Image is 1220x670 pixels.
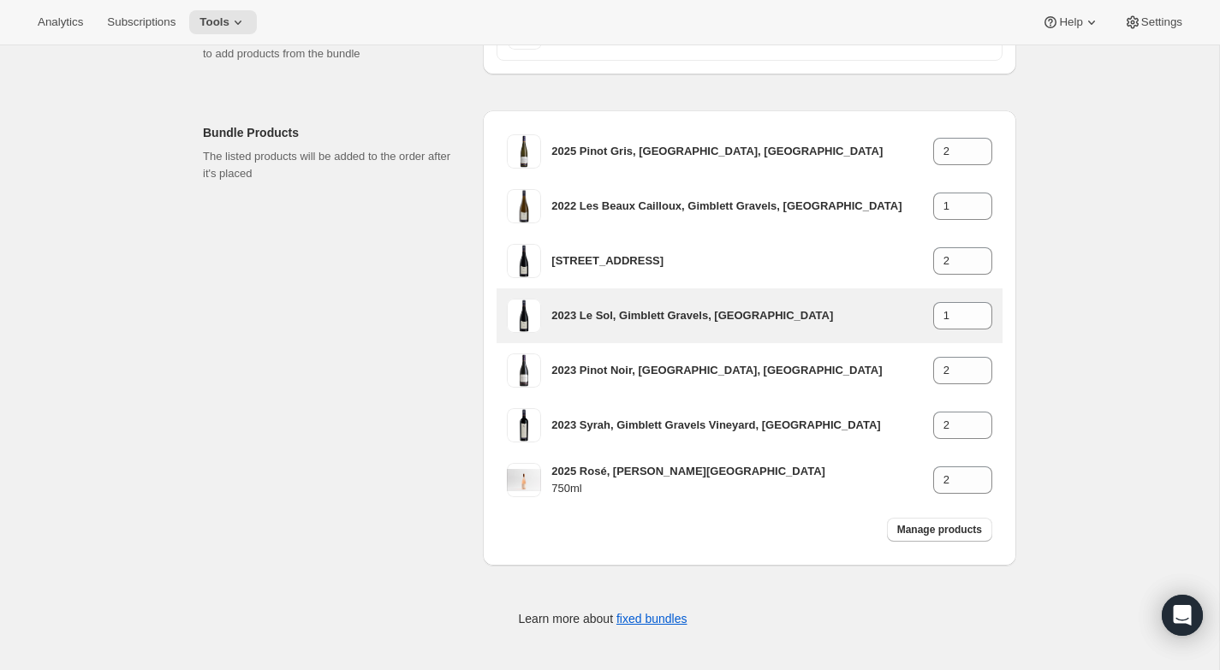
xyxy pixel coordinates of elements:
button: Tools [189,10,257,34]
button: Settings [1114,10,1193,34]
p: Decided which product, when purchased, is used to add products from the bundle [203,28,455,62]
a: fixed bundles [616,612,687,626]
h3: 2022 Les Beaux Cailloux, Gimblett Gravels, [GEOGRAPHIC_DATA] [551,198,932,215]
span: Analytics [38,15,83,29]
h4: 750ml [551,480,932,497]
img: TM-PINOT-NOIR-Bottle-Shot_png_c15a27b2-da31-40c8-bf56-9e559f76bbf9.webp [507,353,541,388]
h3: 2023 Pinot Noir, [GEOGRAPHIC_DATA], [GEOGRAPHIC_DATA] [551,362,932,379]
button: Help [1032,10,1110,34]
img: CR-Aroha-temuna-martin-18-NV_png_9eb2e293-813c-414a-bd95-e4081206c3e8.webp [507,244,541,278]
img: CR-Lesol-GG-18-NV_png_c94dc02f-c1ca-4241-8f61-a523fc68bdb3.webp [507,299,541,333]
h3: 2025 Rosé, [PERSON_NAME][GEOGRAPHIC_DATA] [551,463,932,480]
img: 16.LBC-Bottleshot_square.png [507,189,541,223]
img: TM-PINOT-GRIS-Bottle-Shot_png_97d9189c-c9ec-4830-9525-6cf146d9c453.webp [507,134,541,169]
div: Open Intercom Messenger [1162,595,1203,636]
h3: [STREET_ADDRESS] [551,252,932,270]
img: CR-Sophia-GG-18-NV_png_529c9a0e-7ede-4a94-b475-5e9f57ec16a6.webp [507,408,541,442]
p: The listed products will be added to the order after it's placed [203,148,455,182]
span: Help [1059,15,1082,29]
span: Tools [199,15,229,29]
button: Manage products [887,518,992,542]
button: Subscriptions [97,10,186,34]
h3: 2023 Syrah, Gimblett Gravels Vineyard, [GEOGRAPHIC_DATA] [551,417,932,434]
h3: 2023 Le Sol, Gimblett Gravels, [GEOGRAPHIC_DATA] [551,307,932,324]
h3: 2025 Pinot Gris, [GEOGRAPHIC_DATA], [GEOGRAPHIC_DATA] [551,143,932,160]
span: Subscriptions [107,15,176,29]
h2: Bundle Products [203,124,455,141]
span: Settings [1141,15,1182,29]
span: Manage products [897,523,982,537]
button: Analytics [27,10,93,34]
p: Learn more about [519,610,687,627]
